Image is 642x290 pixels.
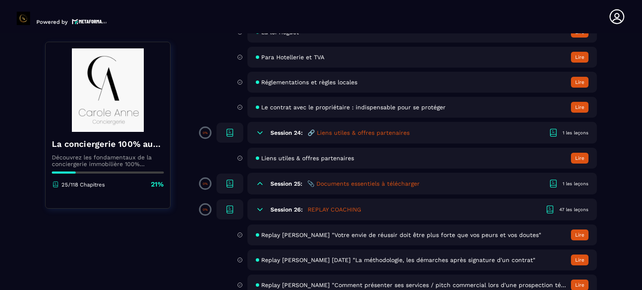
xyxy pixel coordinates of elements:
[563,181,588,187] div: 1 les leçons
[563,130,588,136] div: 1 les leçons
[571,153,588,164] button: Lire
[203,131,208,135] p: 0%
[52,154,164,167] p: Découvrez les fondamentaux de la conciergerie immobilière 100% automatisée. Cette formation est c...
[571,52,588,63] button: Lire
[52,48,164,132] img: banner
[261,282,567,288] span: Replay [PERSON_NAME] "Comment présenter ses services / pitch commercial lors d'une prospection té...
[270,180,302,187] h6: Session 25:
[72,18,107,25] img: logo
[261,155,354,161] span: Liens utiles & offres partenaires
[571,77,588,88] button: Lire
[36,19,68,25] p: Powered by
[308,129,410,137] h5: 🔗 Liens utiles & offres partenaires
[571,255,588,265] button: Lire
[261,232,541,238] span: Replay [PERSON_NAME] "Votre envie de réussir doit être plus forte que vos peurs et vos doutes"
[151,180,164,189] p: 21%
[270,206,303,213] h6: Session 26:
[270,129,303,136] h6: Session 24:
[571,102,588,113] button: Lire
[261,104,446,111] span: Le contrat avec le propriétaire : indispensable pour se protéger
[52,138,164,150] h4: La conciergerie 100% automatisée
[203,182,208,186] p: 0%
[61,182,105,188] p: 25/118 Chapitres
[261,54,324,61] span: Para Hotellerie et TVA
[307,179,420,188] h5: 📎 Documents essentiels à télécharger
[559,207,588,213] div: 47 les leçons
[17,12,30,25] img: logo-branding
[308,205,361,214] h5: REPLAY COACHING
[571,229,588,240] button: Lire
[203,208,208,212] p: 0%
[261,257,535,263] span: Replay [PERSON_NAME] [DATE] "La méthodologie, les démarches après signature d'un contrat"
[261,79,357,86] span: Réglementations et règles locales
